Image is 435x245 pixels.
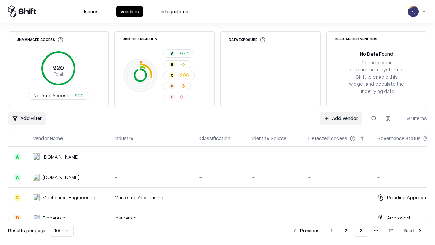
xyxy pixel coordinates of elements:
div: Risk Distribution [123,37,157,41]
div: Offboarded Vendors [335,37,377,41]
div: - [308,214,366,222]
img: Mechanical Engineering World [33,194,40,201]
div: - [252,194,297,201]
div: - [308,153,366,160]
a: Add Vendor [320,112,362,125]
div: A [14,153,21,160]
div: - [199,214,241,222]
button: Next [400,225,427,237]
div: A [169,51,175,56]
div: D [14,215,21,222]
button: 3 [354,225,368,237]
div: Detected Access [308,135,347,142]
div: Pending Approval [387,194,427,201]
button: D16 [163,82,191,90]
div: C [14,194,21,201]
button: 1 [325,225,338,237]
div: Insurance [115,214,189,222]
img: automat-it.com [33,153,40,160]
div: Vendor Name [33,135,63,142]
button: C206 [163,71,195,79]
span: 16 [180,82,185,89]
button: B72 [163,60,191,68]
div: A [14,174,21,181]
div: Unmanaged Access [17,37,63,43]
div: No Data Found [360,50,393,58]
button: Add Filter [8,112,46,125]
div: Approved [387,214,410,222]
div: Pineapple [42,214,65,222]
div: - [252,214,297,222]
span: 677 [180,50,188,57]
div: [DOMAIN_NAME] [42,174,79,181]
span: 72 [180,61,186,68]
div: C [169,72,175,78]
div: D [169,83,175,89]
div: Connect your procurement system to Shift to enable this widget and populate the underlying data [348,59,405,95]
div: B [169,62,175,67]
div: - [115,174,189,181]
button: Previous [288,225,324,237]
button: Vendors [116,6,143,17]
button: Integrations [157,6,192,17]
div: [DOMAIN_NAME] [42,153,79,160]
span: 206 [180,71,189,79]
button: 2 [339,225,353,237]
img: Pineapple [33,215,40,222]
button: 10 [383,225,399,237]
div: - [308,194,366,201]
div: - [252,174,297,181]
p: Results per page: [8,227,47,234]
div: Classification [199,135,230,142]
span: No Data Access [33,92,69,99]
img: madisonlogic.com [33,174,40,181]
div: - [252,153,297,160]
div: Data Exposure [229,37,265,43]
div: Governance Status [377,135,421,142]
button: No Data Access920 [28,92,89,100]
div: Mechanical Engineering World [42,194,104,201]
div: Marketing Advertising [115,194,189,201]
span: 920 [75,92,84,99]
div: Industry [115,135,133,142]
div: - [199,194,241,201]
div: - [199,153,241,160]
div: Identity Source [252,135,286,142]
button: A677 [163,49,194,58]
tspan: 920 [53,64,64,71]
div: - [115,153,189,160]
tspan: Total [54,71,63,77]
div: - [199,174,241,181]
div: 971 items [400,115,427,122]
div: - [308,174,366,181]
button: Issues [80,6,103,17]
nav: pagination [288,225,427,237]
